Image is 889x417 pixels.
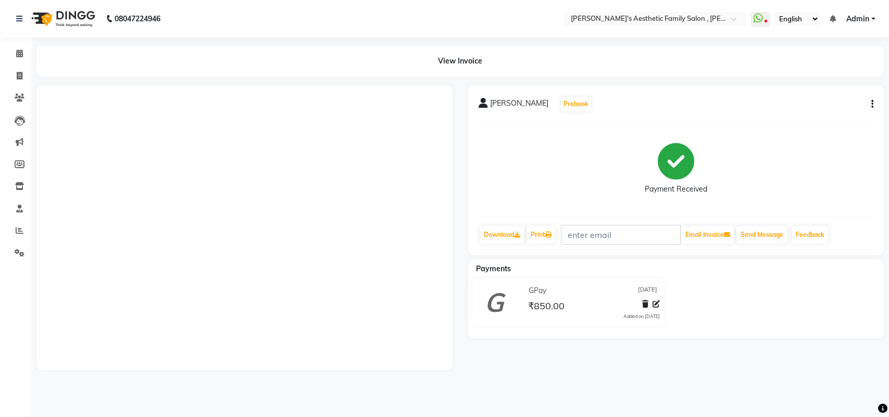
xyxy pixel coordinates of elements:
[645,184,707,195] div: Payment Received
[623,313,660,320] div: Added on [DATE]
[490,98,548,112] span: [PERSON_NAME]
[480,226,524,244] a: Download
[846,14,869,24] span: Admin
[681,226,734,244] button: Email Invoice
[527,226,556,244] a: Print
[792,226,829,244] a: Feedback
[529,285,546,296] span: GPay
[115,4,160,33] b: 08047224946
[27,4,98,33] img: logo
[528,300,565,314] span: ₹850.00
[561,225,681,245] input: enter email
[476,264,511,273] span: Payments
[638,285,657,296] span: [DATE]
[561,97,591,111] button: Prebook
[36,45,884,77] div: View Invoice
[736,226,787,244] button: Send Message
